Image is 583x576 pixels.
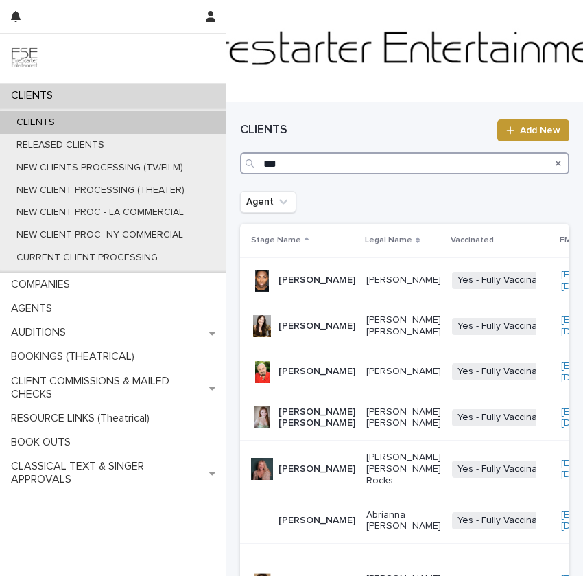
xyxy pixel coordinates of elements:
p: BOOK OUTS [5,436,82,449]
p: [PERSON_NAME] [278,515,355,527]
span: Yes - Fully Vaccinated [452,363,557,380]
p: AGENTS [5,302,63,315]
p: [PERSON_NAME] [366,275,441,286]
p: [PERSON_NAME] [278,366,355,378]
p: NEW CLIENT PROCESSING (THEATER) [5,185,195,196]
p: EMAIL [560,233,583,248]
p: [PERSON_NAME] [PERSON_NAME] Rocks [366,452,441,486]
p: CLIENTS [5,89,64,102]
span: Yes - Fully Vaccinated [452,409,557,426]
p: NEW CLIENT PROC -NY COMMERCIAL [5,229,194,241]
p: NEW CLIENTS PROCESSING (TV/FILM) [5,162,194,174]
p: AUDITIONS [5,326,77,339]
p: COMPANIES [5,278,81,291]
img: 9JgRvJ3ETPGCJDhvPVA5 [11,45,38,72]
h1: CLIENTS [240,122,489,139]
p: [PERSON_NAME] [PERSON_NAME] [366,314,441,338]
span: Add New [520,126,560,135]
p: [PERSON_NAME] [PERSON_NAME] [278,406,355,430]
span: Yes - Fully Vaccinated [452,272,557,289]
p: CLASSICAL TEXT & SINGER APPROVALS [5,460,209,486]
p: Abrianna [PERSON_NAME] [366,509,441,533]
p: Legal Name [365,233,412,248]
a: Add New [497,119,569,141]
p: Stage Name [251,233,301,248]
p: RELEASED CLIENTS [5,139,115,151]
span: Yes - Fully Vaccinated [452,512,557,529]
p: CURRENT CLIENT PROCESSING [5,252,169,264]
input: Search [240,152,569,174]
p: BOOKINGS (THEATRICAL) [5,350,145,363]
p: [PERSON_NAME] [278,463,355,475]
p: [PERSON_NAME] [366,366,441,378]
span: Yes - Fully Vaccinated [452,318,557,335]
p: RESOURCE LINKS (Theatrical) [5,412,160,425]
p: [PERSON_NAME] [PERSON_NAME] [366,406,441,430]
p: [PERSON_NAME] [278,275,355,286]
p: NEW CLIENT PROC - LA COMMERCIAL [5,207,195,218]
p: Vaccinated [451,233,494,248]
p: CLIENT COMMISSIONS & MAILED CHECKS [5,375,209,401]
button: Agent [240,191,296,213]
p: [PERSON_NAME] [278,321,355,332]
span: Yes - Fully Vaccinated [452,461,557,478]
p: CLIENTS [5,117,66,128]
